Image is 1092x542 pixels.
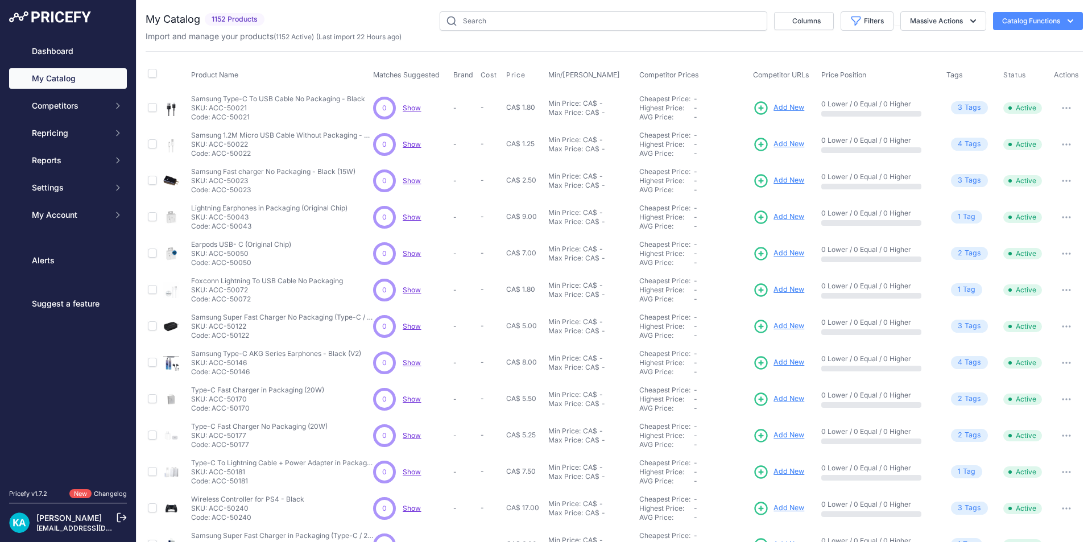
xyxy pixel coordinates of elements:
span: CA$ 5.00 [506,321,537,330]
span: s [977,248,981,259]
span: Status [1003,71,1026,80]
a: Suggest a feature [9,293,127,314]
button: Repricing [9,123,127,143]
a: Add New [753,173,804,189]
button: Massive Actions [900,11,986,31]
span: - [481,176,484,184]
a: Cheapest Price: [639,204,690,212]
div: CA$ [585,144,599,154]
a: Changelog [94,490,127,498]
span: Active [1003,248,1042,259]
span: - [694,94,697,103]
span: Add New [773,175,804,186]
div: Min Price: [548,135,581,144]
a: Show [403,431,421,440]
div: Max Price: [548,254,583,263]
span: - [694,367,697,376]
p: - [453,213,476,222]
span: Tags [946,71,963,79]
span: - [694,322,697,330]
span: - [694,167,697,176]
span: CA$ 7.00 [506,249,536,257]
span: 3 [958,102,962,113]
span: ( ) [274,32,314,41]
a: 1152 Active [276,32,312,41]
span: 1 [958,284,961,295]
span: s [977,139,981,150]
a: Cheapest Price: [639,240,690,249]
span: - [694,249,697,258]
span: - [694,349,697,358]
p: SKU: ACC-50050 [191,249,291,258]
span: CA$ 2.50 [506,176,536,184]
p: - [453,249,476,258]
span: - [481,212,484,221]
div: Min Price: [548,390,581,399]
p: SKU: ACC-50122 [191,322,373,331]
span: Show [403,358,421,367]
span: 0 [382,249,387,259]
button: Status [1003,71,1028,80]
span: Add New [773,212,804,222]
span: Tag [951,283,982,296]
a: Cheapest Price: [639,349,690,358]
p: Code: ACC-50122 [191,331,373,340]
div: CA$ [585,254,599,263]
p: 0 Lower / 0 Equal / 0 Higher [821,282,935,291]
span: - [481,358,484,366]
div: Highest Price: [639,213,694,222]
span: CA$ 1.80 [506,285,535,293]
button: Catalog Functions [993,12,1083,30]
div: AVG Price: [639,295,694,304]
p: SKU: ACC-50043 [191,213,348,222]
div: AVG Price: [639,149,694,158]
p: 0 Lower / 0 Equal / 0 Higher [821,136,935,145]
div: Highest Price: [639,286,694,295]
p: 0 Lower / 0 Equal / 0 Higher [821,245,935,254]
span: Settings [32,182,106,193]
span: Add New [773,466,804,477]
span: CA$ 1.25 [506,139,535,148]
p: Code: ACC-50021 [191,113,365,122]
span: s [977,175,981,186]
div: Highest Price: [639,140,694,149]
div: - [597,317,603,326]
span: Add New [773,394,804,404]
span: Add New [773,321,804,332]
span: s [977,357,981,368]
span: Active [1003,357,1042,369]
p: 0 Lower / 0 Equal / 0 Higher [821,354,935,363]
div: - [599,144,605,154]
span: Actions [1054,71,1079,79]
a: Show [403,249,421,258]
button: Price [506,71,527,80]
span: 0 [382,285,387,295]
span: - [694,204,697,212]
a: Cheapest Price: [639,313,690,321]
span: s [977,102,981,113]
span: Price Position [821,71,866,79]
span: Show [403,104,421,112]
span: - [694,104,697,112]
div: Highest Price: [639,322,694,331]
a: Show [403,395,421,403]
p: Import and manage your products [146,31,402,42]
span: Add New [773,102,804,113]
a: Show [403,176,421,185]
div: - [599,326,605,336]
a: Add New [753,500,804,516]
span: Active [1003,175,1042,187]
p: Code: ACC-50050 [191,258,291,267]
span: - [481,139,484,148]
span: 2 [958,394,962,404]
span: - [694,113,697,121]
span: - [481,249,484,257]
div: CA$ [583,390,597,399]
img: Pricefy Logo [9,11,91,23]
div: CA$ [585,108,599,117]
a: Add New [753,100,804,116]
div: - [597,390,603,399]
span: - [694,286,697,294]
span: 4 [958,139,962,150]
